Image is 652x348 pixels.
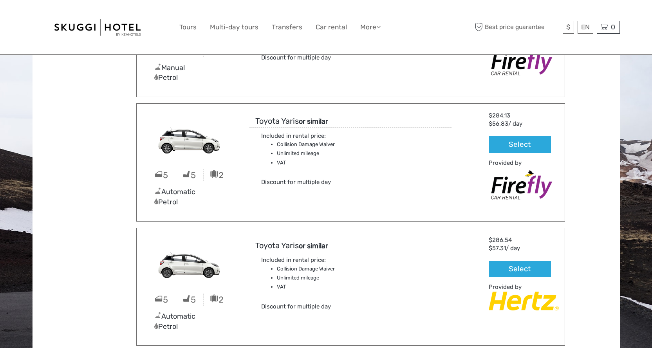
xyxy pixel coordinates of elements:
img: Hertz_Car_Rental.png [489,292,558,310]
span: $57.31 [489,245,506,252]
div: 2 [204,294,232,306]
div: 5 [148,169,176,181]
li: Unlimited mileage [277,274,376,282]
a: Multi-day tours [210,22,258,33]
button: Select [489,261,551,278]
img: Firefly_Car_Rental.png [489,43,558,79]
div: 2 [204,169,232,181]
div: Manual Petrol [148,63,232,83]
a: Car rental [316,22,347,33]
div: 5 [176,294,204,306]
div: EN [578,21,593,34]
div: Automatic Petrol [148,187,232,207]
li: Collision Damage Waiver [277,265,376,273]
div: / day [489,120,551,128]
span: Discount for multiple day [261,303,331,310]
li: Unlimited mileage [277,149,376,158]
div: 5 [176,169,204,181]
span: $56.83 [489,120,508,127]
div: $286.54 [489,236,558,244]
span: $ [566,23,571,31]
strong: or similar [299,117,328,126]
span: Best price guarantee [473,21,561,34]
div: Provided by [489,159,558,167]
button: Select [489,136,551,153]
h3: Toyota Yaris [255,116,332,126]
li: Collision Damage Waiver [277,140,376,149]
img: Firefly_Car_Rental.png [489,167,558,204]
span: Discount for multiple day [261,179,331,186]
img: 99-664e38a9-d6be-41bb-8ec6-841708cbc997_logo_big.jpg [54,19,141,36]
img: EDAN.png [143,236,238,290]
a: Tours [179,22,197,33]
span: Included in rental price: [261,132,326,139]
div: $284.13 [489,112,558,120]
span: Discount for multiple day [261,54,331,61]
span: Included in rental price: [261,256,326,263]
a: More [360,22,381,33]
div: / day [489,244,551,252]
div: 5 [148,294,176,306]
li: VAT [277,283,376,291]
li: VAT [277,159,376,167]
div: Automatic Petrol [148,312,232,332]
span: 0 [610,23,616,31]
h3: Toyota Yaris [255,241,332,251]
img: EDAN.png [143,112,238,165]
a: Transfers [272,22,302,33]
strong: or similar [299,242,328,250]
div: Provided by [489,283,558,291]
